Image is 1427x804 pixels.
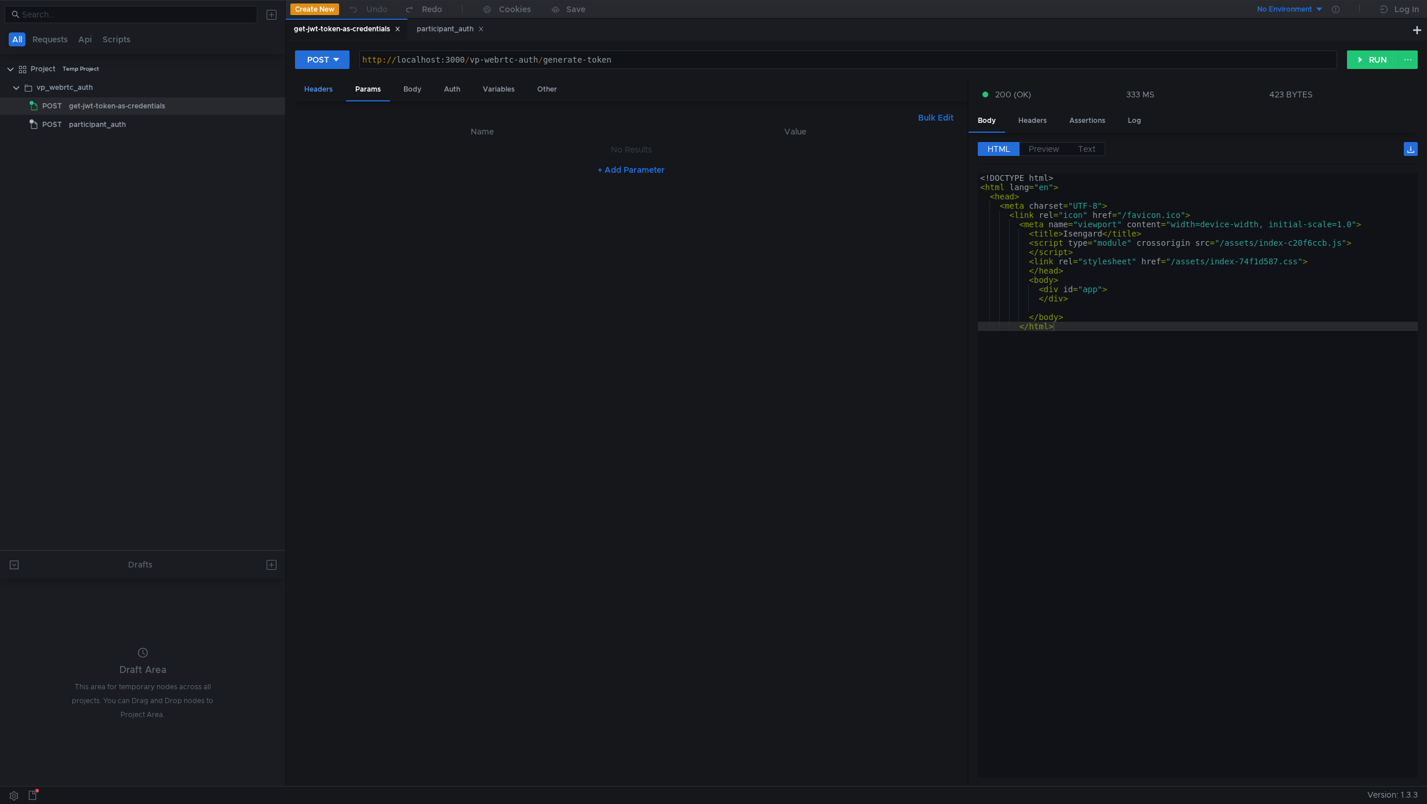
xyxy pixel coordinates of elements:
button: RUN [1347,50,1399,69]
div: get-jwt-token-as-credentials [294,23,401,35]
button: Create New [290,3,339,15]
nz-embed-empty: No Results [611,144,652,155]
button: POST [295,50,350,69]
div: Assertions [1060,110,1115,132]
div: 423 BYTES [1269,89,1313,100]
span: Version: 1.3.3 [1367,787,1418,803]
button: Api [75,32,96,46]
span: 200 (OK) [995,88,1031,101]
div: participant_auth [69,116,126,133]
span: POST [42,97,62,115]
button: Undo [339,1,396,18]
button: + Add Parameter [593,163,669,177]
div: Params [346,79,390,101]
div: participant_auth [417,23,484,35]
button: All [9,32,26,46]
div: Drafts [128,558,152,572]
button: Redo [396,1,450,18]
div: Body [394,79,431,100]
div: Other [528,79,566,100]
button: Scripts [99,32,134,46]
span: POST [42,116,62,133]
div: Temp Project [63,60,99,78]
div: 333 MS [1126,89,1155,100]
span: Text [1078,144,1095,154]
div: POST [307,53,329,66]
div: Log [1119,110,1151,132]
div: No Environment [1257,4,1312,15]
div: vp_webrtc_auth [37,79,93,96]
div: Log In [1395,2,1419,16]
span: Preview [1029,144,1060,154]
button: Bulk Edit [913,111,958,125]
div: Save [566,5,585,13]
div: Headers [1009,110,1056,132]
div: Undo [366,2,388,16]
th: Name [323,125,642,139]
div: Auth [435,79,469,100]
div: get-jwt-token-as-credentials [69,97,165,115]
div: Variables [474,79,524,100]
div: Headers [295,79,342,100]
span: HTML [988,144,1010,154]
button: Requests [29,32,71,46]
input: Search... [22,8,250,21]
div: Body [969,110,1005,133]
div: Redo [422,2,442,16]
th: Value [642,125,949,139]
div: Cookies [499,2,531,16]
div: Project [31,60,56,78]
